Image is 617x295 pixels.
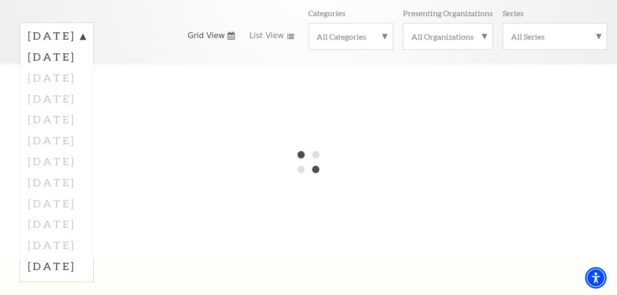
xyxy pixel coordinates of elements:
span: Grid View [188,30,225,41]
label: [DATE] [28,28,85,46]
label: [DATE] [28,46,85,67]
p: Series [503,8,524,18]
label: All Series [511,31,599,42]
p: Categories [309,8,346,18]
label: All Organizations [411,31,485,42]
label: All Categories [317,31,385,42]
p: Presenting Organizations [403,8,493,18]
div: Accessibility Menu [585,267,607,289]
label: [DATE] [28,255,85,276]
span: List View [250,30,284,41]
